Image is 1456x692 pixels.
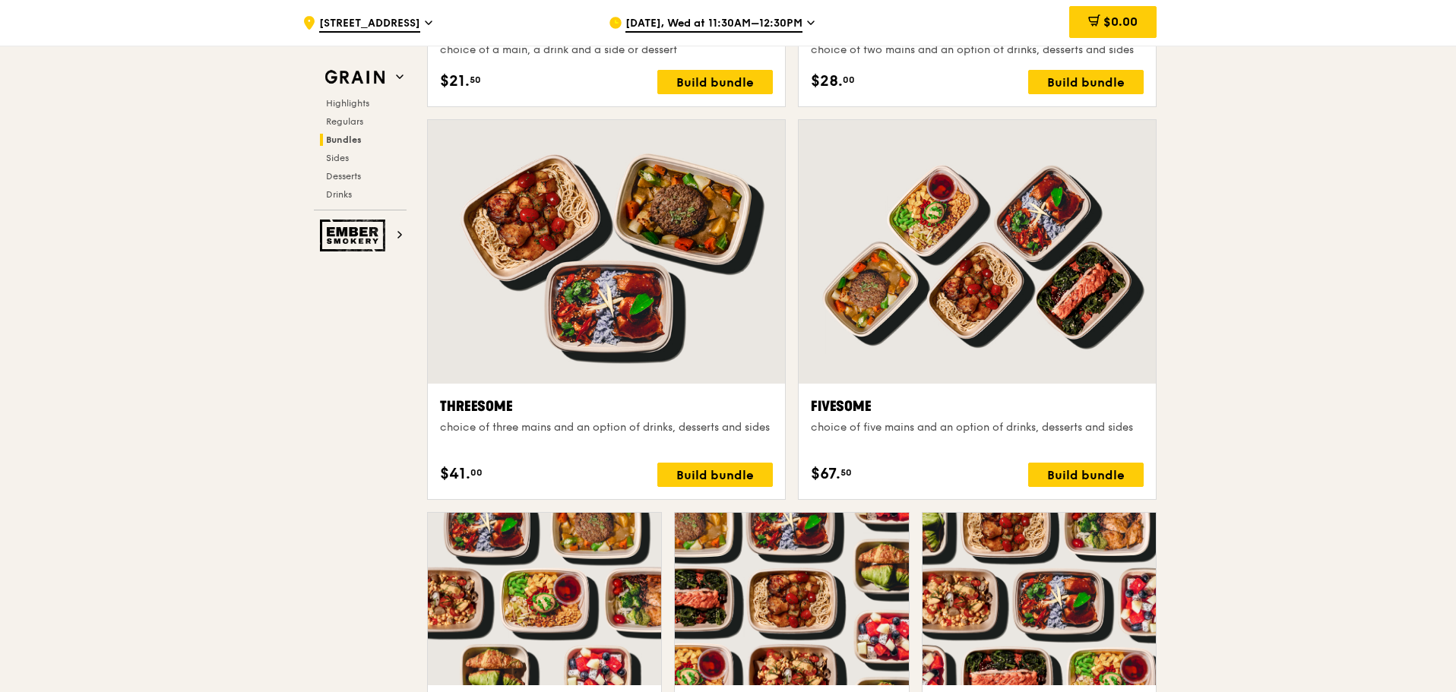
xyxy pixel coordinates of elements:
[1103,14,1138,29] span: $0.00
[326,116,363,127] span: Regulars
[319,16,420,33] span: [STREET_ADDRESS]
[326,98,369,109] span: Highlights
[326,171,361,182] span: Desserts
[811,420,1144,435] div: choice of five mains and an option of drinks, desserts and sides
[440,70,470,93] span: $21.
[657,70,773,94] div: Build bundle
[1028,70,1144,94] div: Build bundle
[811,70,843,93] span: $28.
[470,466,483,479] span: 00
[440,43,773,58] div: choice of a main, a drink and a side or dessert
[440,396,773,417] div: Threesome
[326,189,352,200] span: Drinks
[811,43,1144,58] div: choice of two mains and an option of drinks, desserts and sides
[440,463,470,485] span: $41.
[1028,463,1144,487] div: Build bundle
[320,64,390,91] img: Grain web logo
[320,220,390,251] img: Ember Smokery web logo
[470,74,481,86] span: 50
[811,463,840,485] span: $67.
[326,153,349,163] span: Sides
[326,134,362,145] span: Bundles
[440,420,773,435] div: choice of three mains and an option of drinks, desserts and sides
[811,396,1144,417] div: Fivesome
[843,74,855,86] span: 00
[625,16,802,33] span: [DATE], Wed at 11:30AM–12:30PM
[840,466,852,479] span: 50
[657,463,773,487] div: Build bundle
